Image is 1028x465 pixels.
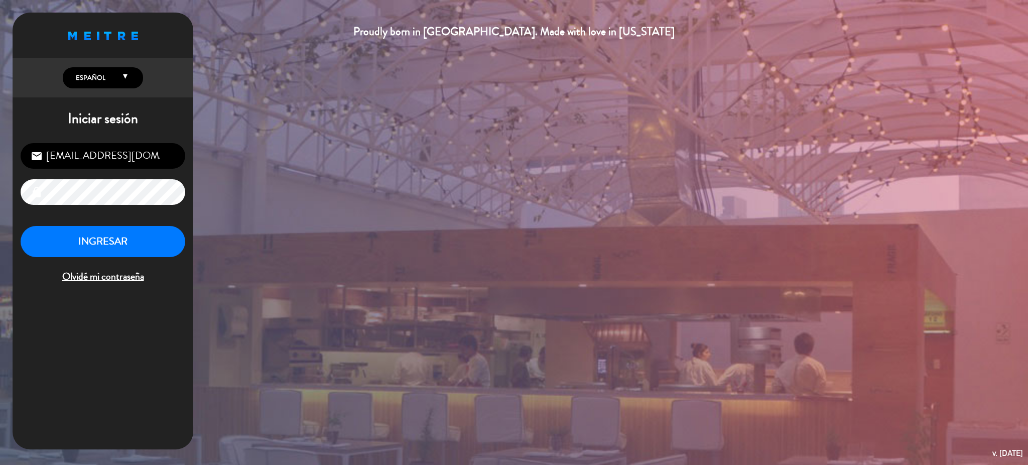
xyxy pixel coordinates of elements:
i: email [31,150,43,162]
div: v. [DATE] [992,446,1023,460]
span: Olvidé mi contraseña [21,269,185,285]
button: INGRESAR [21,226,185,258]
h1: Iniciar sesión [13,110,193,128]
span: Español [73,73,105,83]
i: lock [31,186,43,198]
input: Correo Electrónico [21,143,185,169]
